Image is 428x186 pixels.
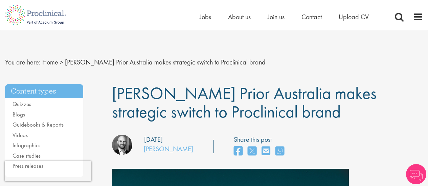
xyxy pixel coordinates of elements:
a: Guidebooks & Reports [13,121,64,128]
a: Blogs [13,111,25,118]
a: Quizzes [13,100,31,108]
a: Case studies [13,152,41,159]
a: breadcrumb link [42,58,58,67]
a: About us [228,12,251,21]
a: Videos [13,131,28,139]
a: [PERSON_NAME] [144,144,193,153]
img: Tom Parsons [112,135,132,155]
span: [PERSON_NAME] Prior Australia makes strategic switch to Proclinical brand [65,58,266,67]
a: share on twitter [248,144,256,159]
a: share on email [262,144,270,159]
img: Chatbot [406,164,426,184]
span: [PERSON_NAME] Prior Australia makes strategic switch to Proclinical brand [112,82,377,123]
span: You are here: [5,58,41,67]
a: share on whats app [275,144,284,159]
a: Jobs [200,12,211,21]
h3: Content types [5,84,83,99]
a: Join us [268,12,285,21]
label: Share this post [234,135,288,144]
a: share on facebook [234,144,243,159]
div: [DATE] [144,135,163,144]
a: Upload CV [339,12,369,21]
a: Infographics [13,141,40,149]
a: Contact [301,12,322,21]
span: > [60,58,63,67]
iframe: reCAPTCHA [5,161,91,181]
